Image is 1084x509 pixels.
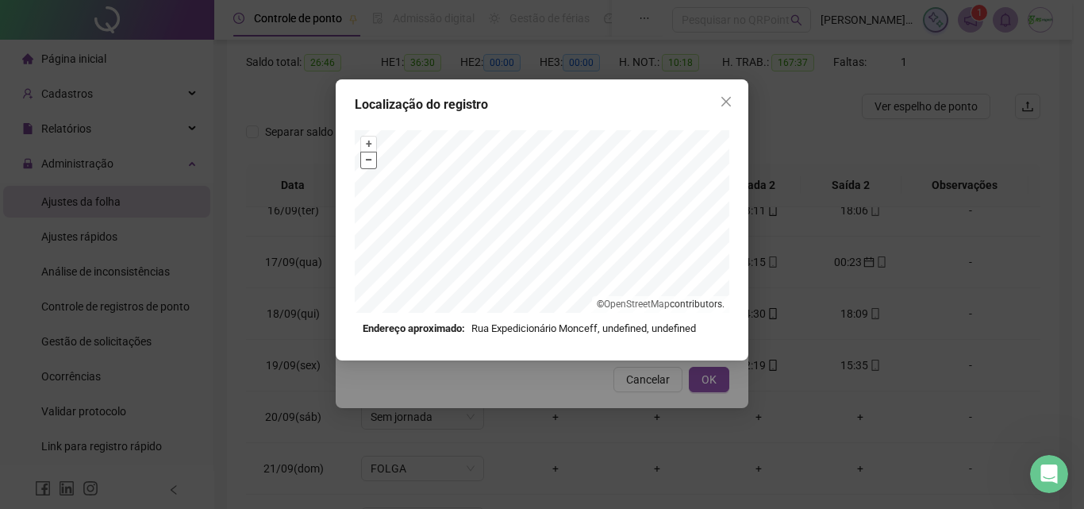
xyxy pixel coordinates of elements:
button: – [361,152,376,168]
li: © contributors. [597,299,725,310]
iframe: Intercom live chat [1030,455,1068,493]
div: Rua Expedicionário Monceff, undefined, undefined [363,321,721,337]
strong: Endereço aproximado: [363,321,465,337]
a: OpenStreetMap [604,299,670,310]
button: Close [713,89,739,114]
span: close [720,95,732,108]
div: Localização do registro [355,95,729,114]
button: + [361,137,376,152]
